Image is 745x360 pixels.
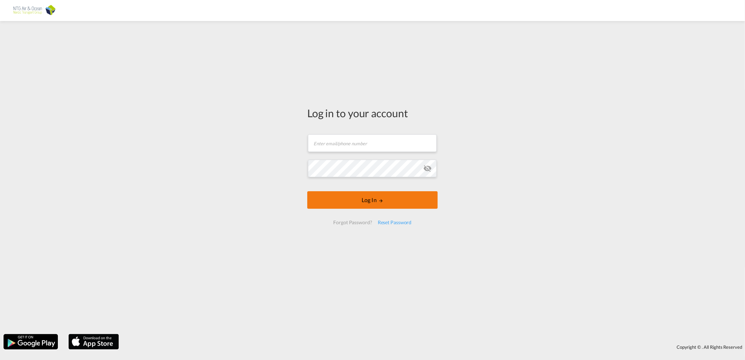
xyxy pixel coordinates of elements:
[3,333,59,350] img: google.png
[307,106,438,120] div: Log in to your account
[423,164,432,173] md-icon: icon-eye-off
[330,216,375,229] div: Forgot Password?
[122,341,745,353] div: Copyright © . All Rights Reserved
[11,3,58,19] img: 3755d540b01311ec8f4e635e801fad27.png
[68,333,120,350] img: apple.png
[308,134,437,152] input: Enter email/phone number
[375,216,415,229] div: Reset Password
[307,191,438,209] button: LOGIN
